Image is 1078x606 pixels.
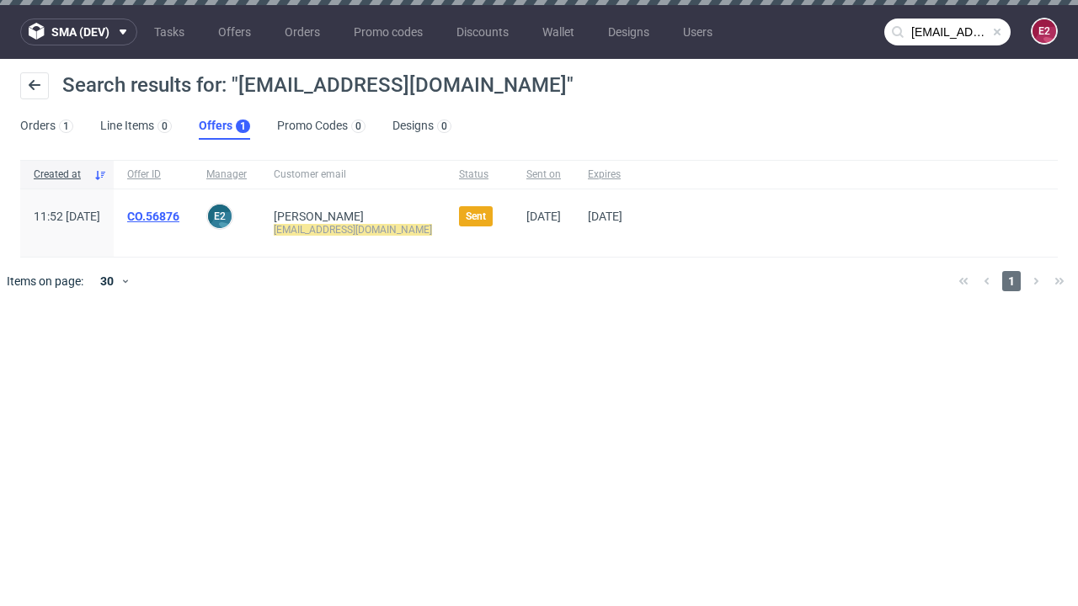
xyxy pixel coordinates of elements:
a: Wallet [532,19,584,45]
span: sma (dev) [51,26,109,38]
span: Expires [588,167,622,182]
span: Customer email [274,167,432,182]
span: Sent on [526,167,561,182]
a: Promo codes [344,19,433,45]
a: [PERSON_NAME] [274,210,364,223]
a: Tasks [144,19,195,45]
a: Designs [598,19,659,45]
span: Created at [34,167,87,182]
span: [DATE] [588,210,622,223]
span: 11:52 [DATE] [34,210,100,223]
button: sma (dev) [20,19,137,45]
div: 0 [162,120,168,132]
a: Offers [208,19,261,45]
a: CO.56876 [127,210,179,223]
span: Items on page: [7,273,83,290]
mark: [EMAIL_ADDRESS][DOMAIN_NAME] [274,224,432,236]
figcaption: e2 [208,205,232,228]
span: 1 [1002,271,1021,291]
span: [DATE] [526,210,561,223]
a: Promo Codes0 [277,113,366,140]
a: Designs0 [392,113,451,140]
div: 0 [355,120,361,132]
div: 1 [240,120,246,132]
span: Status [459,167,499,182]
span: Sent [466,210,486,223]
a: Orders [275,19,330,45]
a: Orders1 [20,113,73,140]
span: Search results for: "[EMAIL_ADDRESS][DOMAIN_NAME]" [62,73,574,97]
div: 0 [441,120,447,132]
span: Offer ID [127,167,179,182]
span: Manager [206,167,247,182]
figcaption: e2 [1033,19,1056,43]
div: 1 [63,120,69,132]
a: Users [673,19,723,45]
a: Line Items0 [100,113,172,140]
div: 30 [90,269,120,293]
a: Offers1 [199,113,250,140]
a: Discounts [446,19,519,45]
